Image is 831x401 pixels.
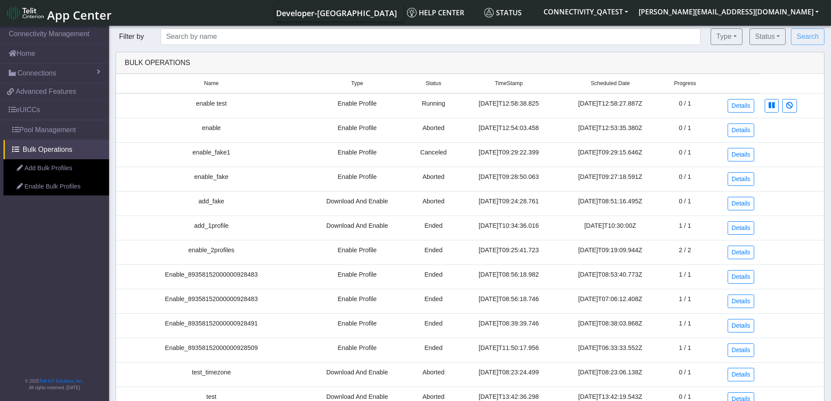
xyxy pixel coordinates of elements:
td: 1 / 1 [662,216,708,240]
a: Help center [404,4,481,21]
td: Ended [407,289,459,313]
a: Pool Management [3,120,109,140]
button: Status [749,28,786,45]
a: Add Bulk Profiles [3,159,109,178]
a: Details [728,148,754,161]
span: Advanced Features [16,86,76,97]
td: [DATE]T08:56:18.746 [459,289,558,313]
td: Download And Enable [307,191,407,216]
td: [DATE]T09:29:22.399 [459,142,558,167]
span: Status [484,8,522,17]
td: 1 / 1 [662,289,708,313]
a: Enable Bulk Profiles [3,178,109,196]
span: Developer-[GEOGRAPHIC_DATA] [276,8,397,18]
span: Name [204,79,219,88]
td: [DATE]T07:06:12.408Z [558,289,663,313]
td: Aborted [407,362,459,387]
td: enable_fake [116,167,307,191]
td: [DATE]T06:33:33.552Z [558,338,663,362]
td: 2 / 2 [662,240,708,264]
td: Enable Profile [307,167,407,191]
td: Enable Profile [307,93,407,118]
img: knowledge.svg [407,8,417,17]
td: enable_2profiles [116,240,307,264]
a: Details [728,172,754,186]
td: Enable Profile [307,313,407,338]
td: 0 / 1 [662,362,708,387]
td: 1 / 1 [662,264,708,289]
td: Aborted [407,167,459,191]
td: [DATE]T10:30:00Z [558,216,663,240]
td: Enable Profile [307,240,407,264]
td: [DATE]T08:38:03.868Z [558,313,663,338]
button: Type [711,28,742,45]
a: Details [728,319,754,332]
td: [DATE]T08:23:24.499 [459,362,558,387]
td: Ended [407,240,459,264]
td: Enable Profile [307,142,407,167]
span: App Center [47,7,112,23]
td: 0 / 1 [662,191,708,216]
img: logo-telit-cinterion-gw-new.png [7,6,44,20]
a: Details [728,368,754,381]
td: [DATE]T09:29:15.646Z [558,142,663,167]
td: [DATE]T08:56:18.982 [459,264,558,289]
td: Ended [407,313,459,338]
a: Bulk Operations [3,140,109,159]
td: 0 / 1 [662,118,708,142]
span: Progress [674,79,696,88]
span: Connections [17,68,56,79]
td: [DATE]T08:51:16.495Z [558,191,663,216]
a: Details [728,197,754,210]
td: Aborted [407,118,459,142]
td: [DATE]T09:19:09.944Z [558,240,663,264]
span: Status [426,79,441,88]
span: Bulk Operations [23,144,72,155]
td: enable [116,118,307,142]
td: [DATE]T12:58:27.887Z [558,93,663,118]
td: add_fake [116,191,307,216]
a: Details [728,343,754,357]
td: Download And Enable [307,216,407,240]
a: Details [728,270,754,284]
td: [DATE]T12:53:35.380Z [558,118,663,142]
td: 1 / 1 [662,313,708,338]
td: Download And Enable [307,362,407,387]
td: [DATE]T11:50:17.956 [459,338,558,362]
td: Ended [407,216,459,240]
span: Scheduled Date [591,79,630,88]
td: [DATE]T08:53:40.773Z [558,264,663,289]
td: Ended [407,338,459,362]
td: [DATE]T09:24:28.761 [459,191,558,216]
button: [PERSON_NAME][EMAIL_ADDRESS][DOMAIN_NAME] [633,4,824,20]
td: [DATE]T09:28:50.063 [459,167,558,191]
td: Aborted [407,191,459,216]
span: Filter by [116,33,147,40]
td: Enable Profile [307,264,407,289]
td: test_timezone [116,362,307,387]
td: [DATE]T09:25:41.723 [459,240,558,264]
td: add_1profile [116,216,307,240]
td: enable test [116,93,307,118]
td: Enable Profile [307,118,407,142]
td: 0 / 1 [662,167,708,191]
a: Status [481,4,538,21]
span: TimeStamp [495,79,523,88]
button: CONNECTIVITY_QATEST [538,4,633,20]
td: [DATE]T12:54:03.458 [459,118,558,142]
a: Your current platform instance [276,4,397,21]
td: Running [407,93,459,118]
td: enable_fake1 [116,142,307,167]
td: Enable Profile [307,338,407,362]
td: 0 / 1 [662,93,708,118]
span: Help center [407,8,464,17]
a: Details [728,221,754,235]
td: 0 / 1 [662,142,708,167]
div: Bulk Operations [118,58,822,68]
input: Search by name [161,28,701,45]
a: Telit IoT Solutions, Inc. [39,379,83,384]
a: Details [728,99,754,113]
td: Enable_89358152000000928483 [116,289,307,313]
td: [DATE]T08:39:39.746 [459,313,558,338]
td: Canceled [407,142,459,167]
